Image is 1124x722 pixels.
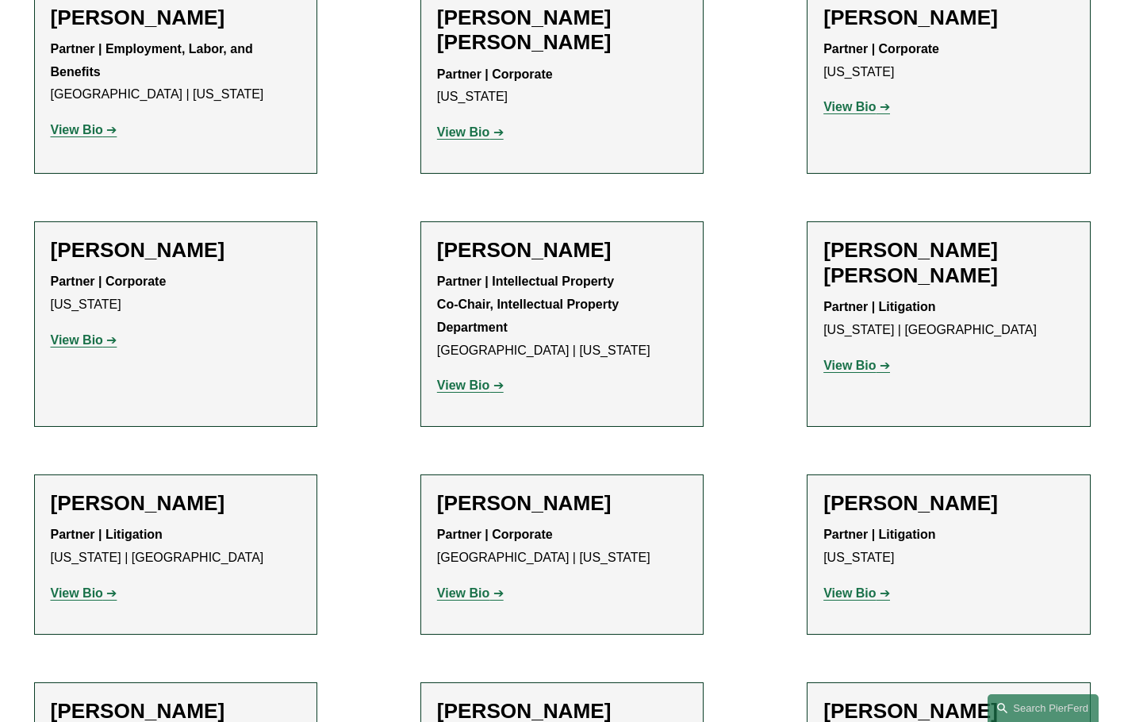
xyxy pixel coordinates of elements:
[823,524,1073,570] p: [US_STATE]
[823,6,1073,31] h2: [PERSON_NAME]
[51,271,301,317] p: [US_STATE]
[437,6,687,56] h2: [PERSON_NAME] [PERSON_NAME]
[823,238,1073,289] h2: [PERSON_NAME] [PERSON_NAME]
[437,125,489,139] strong: View Bio
[51,586,103,600] strong: View Bio
[823,586,876,600] strong: View Bio
[51,6,301,31] h2: [PERSON_NAME]
[823,359,890,372] a: View Bio
[823,491,1073,517] h2: [PERSON_NAME]
[51,333,117,347] a: View Bio
[51,38,301,106] p: [GEOGRAPHIC_DATA] | [US_STATE]
[437,271,687,362] p: [GEOGRAPHIC_DATA] | [US_STATE]
[437,125,504,139] a: View Bio
[51,123,103,136] strong: View Bio
[988,694,1099,722] a: Search this site
[437,491,687,517] h2: [PERSON_NAME]
[51,491,301,517] h2: [PERSON_NAME]
[823,528,935,541] strong: Partner | Litigation
[51,238,301,263] h2: [PERSON_NAME]
[51,333,103,347] strong: View Bio
[823,100,890,113] a: View Bio
[51,524,301,570] p: [US_STATE] | [GEOGRAPHIC_DATA]
[51,123,117,136] a: View Bio
[823,300,935,313] strong: Partner | Litigation
[823,100,876,113] strong: View Bio
[437,524,687,570] p: [GEOGRAPHIC_DATA] | [US_STATE]
[51,42,257,79] strong: Partner | Employment, Labor, and Benefits
[437,238,687,263] h2: [PERSON_NAME]
[51,275,167,288] strong: Partner | Corporate
[823,586,890,600] a: View Bio
[437,63,687,109] p: [US_STATE]
[823,359,876,372] strong: View Bio
[437,378,489,392] strong: View Bio
[437,586,504,600] a: View Bio
[437,378,504,392] a: View Bio
[437,528,553,541] strong: Partner | Corporate
[823,296,1073,342] p: [US_STATE] | [GEOGRAPHIC_DATA]
[437,275,623,334] strong: Partner | Intellectual Property Co-Chair, Intellectual Property Department
[51,528,163,541] strong: Partner | Litigation
[437,67,553,81] strong: Partner | Corporate
[823,42,939,56] strong: Partner | Corporate
[823,38,1073,84] p: [US_STATE]
[51,586,117,600] a: View Bio
[437,586,489,600] strong: View Bio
